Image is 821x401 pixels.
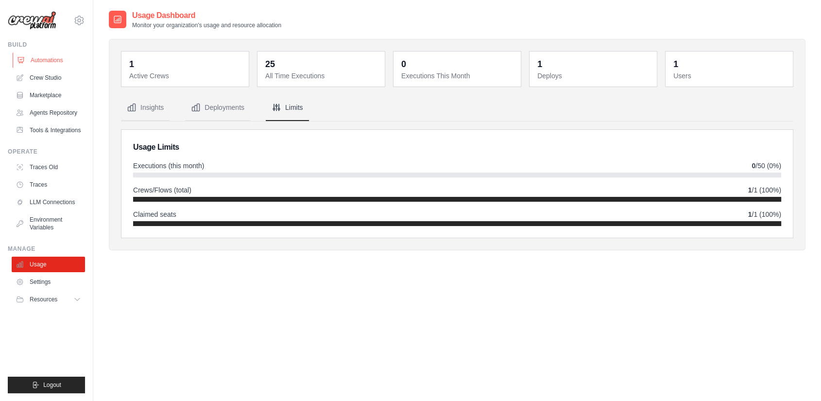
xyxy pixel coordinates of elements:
[13,52,86,68] a: Automations
[8,377,85,393] button: Logout
[8,148,85,156] div: Operate
[133,209,176,219] span: Claimed seats
[265,57,275,71] div: 25
[185,95,250,121] button: Deployments
[133,161,204,171] span: Executions (this month)
[266,95,309,121] button: Limits
[537,57,542,71] div: 1
[12,292,85,307] button: Resources
[12,87,85,103] a: Marketplace
[748,185,782,195] span: /1 (100%)
[132,21,281,29] p: Monitor your organization's usage and resource allocation
[673,57,678,71] div: 1
[43,381,61,389] span: Logout
[133,141,781,153] h2: Usage Limits
[748,210,752,218] strong: 1
[752,161,781,171] span: /50 (0%)
[265,71,379,81] dt: All Time Executions
[129,57,134,71] div: 1
[401,57,406,71] div: 0
[537,71,651,81] dt: Deploys
[30,296,57,303] span: Resources
[8,41,85,49] div: Build
[132,10,281,21] h2: Usage Dashboard
[748,186,752,194] strong: 1
[8,245,85,253] div: Manage
[12,159,85,175] a: Traces Old
[121,95,170,121] button: Insights
[12,105,85,121] a: Agents Repository
[12,122,85,138] a: Tools & Integrations
[12,274,85,290] a: Settings
[8,11,56,30] img: Logo
[133,185,191,195] span: Crews/Flows (total)
[12,257,85,272] a: Usage
[748,209,782,219] span: /1 (100%)
[12,194,85,210] a: LLM Connections
[12,177,85,192] a: Traces
[752,162,755,170] strong: 0
[673,71,787,81] dt: Users
[12,70,85,86] a: Crew Studio
[401,71,515,81] dt: Executions This Month
[129,71,243,81] dt: Active Crews
[12,212,85,235] a: Environment Variables
[121,95,793,121] nav: Tabs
